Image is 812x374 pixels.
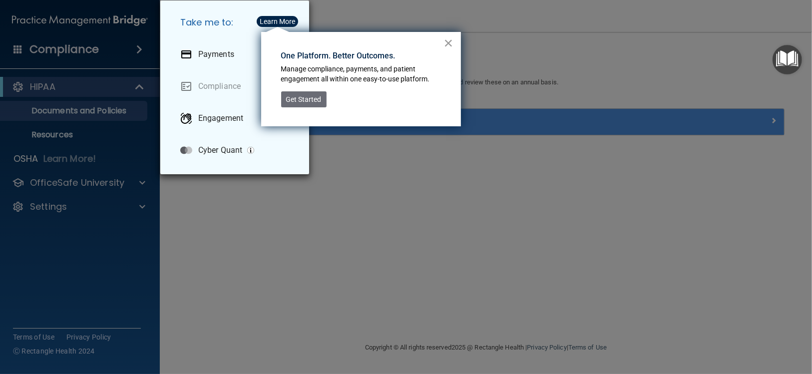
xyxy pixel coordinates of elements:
[281,50,443,61] p: One Platform. Better Outcomes.
[260,18,295,25] div: Learn More
[444,35,453,51] button: Close
[198,145,242,155] p: Cyber Quant
[281,91,327,107] button: Get Started
[640,304,800,343] iframe: Drift Widget Chat Controller
[172,8,301,36] h5: Take me to:
[198,113,243,123] p: Engagement
[281,64,443,84] p: Manage compliance, payments, and patient engagement all within one easy-to-use platform.
[773,45,802,74] button: Open Resource Center
[198,49,234,59] p: Payments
